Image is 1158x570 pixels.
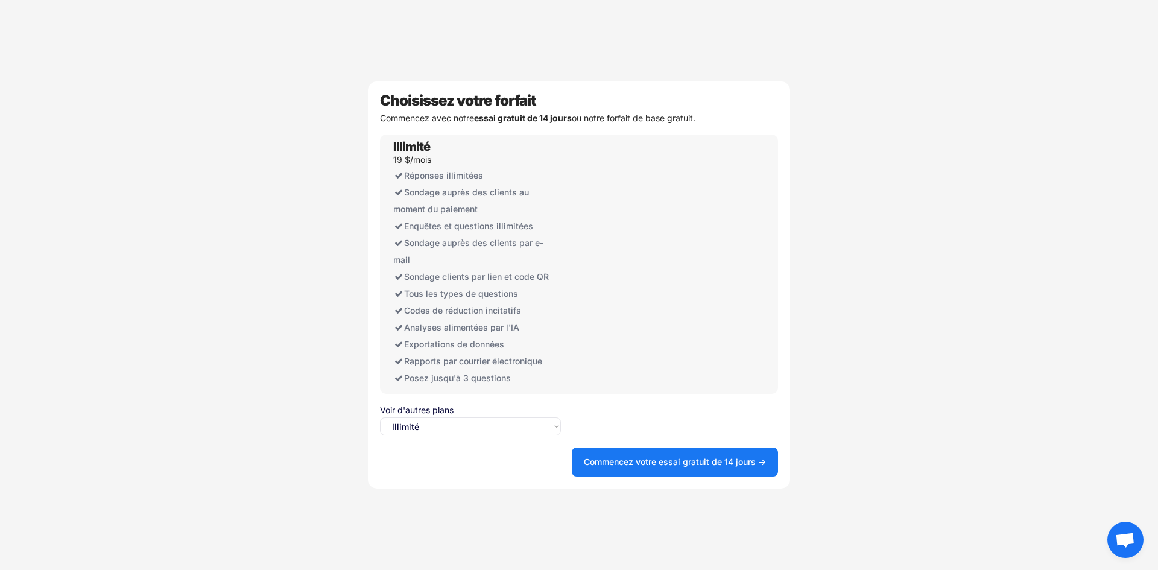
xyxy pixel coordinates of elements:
[404,373,511,383] font: Posez jusqu'à 3 questions
[584,457,766,467] font: Commencez votre essai gratuit de 14 jours →
[380,405,454,415] font: Voir d'autres plans
[393,238,543,265] font: Sondage auprès des clients par e-mail
[404,271,549,282] font: Sondage clients par lien et code QR
[380,113,474,123] font: Commencez avec notre
[572,448,778,477] button: Commencez votre essai gratuit de 14 jours →
[404,356,542,366] font: Rapports par courrier électronique
[404,339,504,349] font: Exportations de données
[393,139,430,154] font: Illimité
[380,92,536,109] font: Choisissez votre forfait
[404,288,518,299] font: Tous les types de questions
[404,322,519,332] font: Analyses alimentées par l'IA
[393,154,431,165] font: 19 $/mois
[572,113,695,123] font: ou notre forfait de base gratuit.
[404,221,533,231] font: Enquêtes et questions illimitées
[474,113,572,123] font: essai gratuit de 14 jours
[1107,522,1144,558] div: Ouvrir le chat
[404,170,483,180] font: Réponses illimitées
[393,187,531,214] font: Sondage auprès des clients au moment du paiement
[404,305,521,315] font: Codes de réduction incitatifs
